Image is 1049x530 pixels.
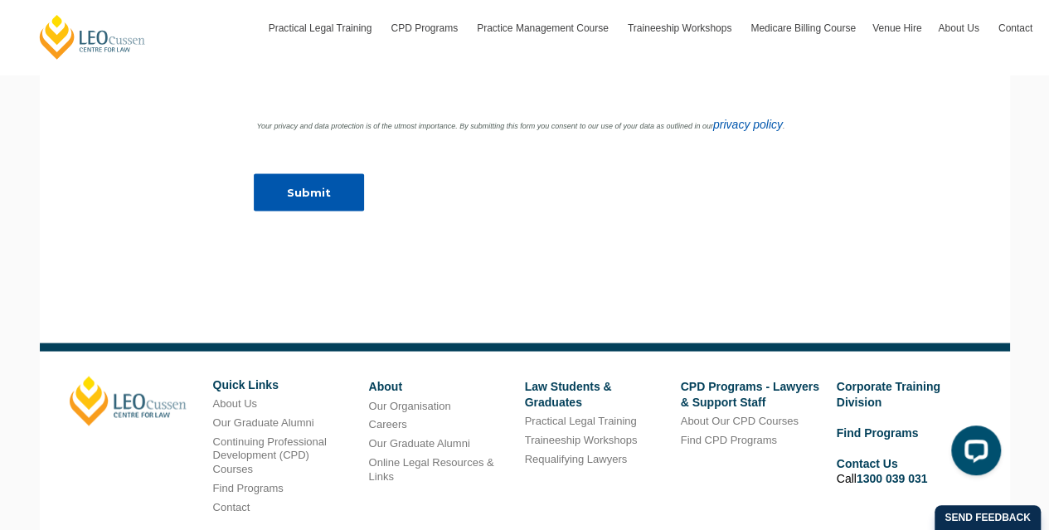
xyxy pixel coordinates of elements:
[213,482,284,494] a: Find Programs
[990,4,1041,52] a: Contact
[70,377,187,426] a: [PERSON_NAME]
[469,4,619,52] a: Practice Management Course
[525,380,612,408] a: Law Students & Graduates
[213,397,257,410] a: About Us
[938,419,1008,489] iframe: LiveChat chat widget
[382,4,469,52] a: CPD Programs
[213,435,327,476] a: Continuing Professional Development (CPD) Courses
[254,174,364,212] input: Submit
[257,122,785,130] i: Your privacy and data protection is of the utmost importance. By submitting this form you consent...
[525,453,628,465] a: Requalifying Lawyers
[837,454,980,489] li: Call
[369,437,470,450] a: Our Graduate Alumni
[837,457,898,470] a: Contact Us
[837,426,919,440] a: Find Programs
[213,501,250,513] a: Contact
[369,418,407,430] a: Careers
[681,434,777,446] a: Find CPD Programs
[213,379,357,391] h6: Quick Links
[930,4,989,52] a: About Us
[713,118,783,131] a: privacy policy
[681,415,799,427] a: About Our CPD Courses
[369,380,402,393] a: About
[213,416,314,429] a: Our Graduate Alumni
[369,400,451,412] a: Our Organisation
[681,380,819,408] a: CPD Programs - Lawyers & Support Staff
[857,472,928,485] a: 1300 039 031
[525,415,637,427] a: Practical Legal Training
[525,434,638,446] a: Traineeship Workshops
[619,4,742,52] a: Traineeship Workshops
[864,4,930,52] a: Venue Hire
[260,4,383,52] a: Practical Legal Training
[837,380,940,408] a: Corporate Training Division
[742,4,864,52] a: Medicare Billing Course
[369,456,494,483] a: Online Legal Resources & Links
[37,13,148,61] a: [PERSON_NAME] Centre for Law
